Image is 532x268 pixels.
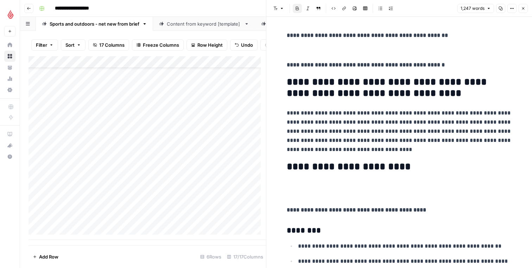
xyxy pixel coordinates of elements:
[61,39,85,51] button: Sort
[36,17,153,31] a: Sports and outdoors - net new from brief
[4,51,15,62] a: Browse
[65,41,75,48] span: Sort
[4,140,15,151] button: What's new?
[461,5,484,12] span: 1,247 words
[4,73,15,84] a: Usage
[457,4,494,13] button: 1,247 words
[28,251,63,262] button: Add Row
[197,251,224,262] div: 6 Rows
[4,6,15,23] button: Workspace: Lightspeed
[39,253,58,260] span: Add Row
[99,41,125,48] span: 17 Columns
[36,41,47,48] span: Filter
[167,20,241,27] div: Content from keyword [template]
[88,39,129,51] button: 17 Columns
[4,151,15,162] button: Help + Support
[4,8,17,21] img: Lightspeed Logo
[4,39,15,51] a: Home
[5,140,15,151] div: What's new?
[153,17,255,31] a: Content from keyword [template]
[197,41,223,48] span: Row Height
[31,39,58,51] button: Filter
[230,39,258,51] button: Undo
[50,20,139,27] div: Sports and outdoors - net new from brief
[132,39,184,51] button: Freeze Columns
[224,251,266,262] div: 17/17 Columns
[4,62,15,73] a: Your Data
[4,129,15,140] a: AirOps Academy
[241,41,253,48] span: Undo
[143,41,179,48] span: Freeze Columns
[255,17,348,31] a: Content from brief [template]
[186,39,227,51] button: Row Height
[4,84,15,96] a: Settings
